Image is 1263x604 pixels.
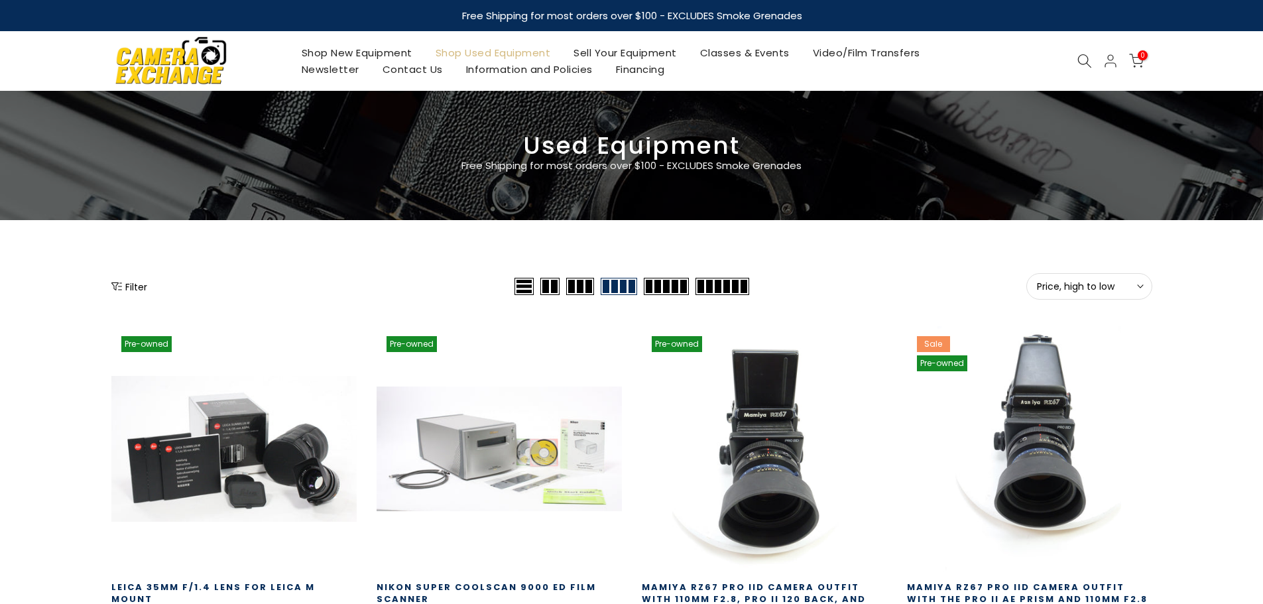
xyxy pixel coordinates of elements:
a: Classes & Events [688,44,801,61]
a: Financing [604,61,676,78]
span: 0 [1138,50,1148,60]
a: Shop New Equipment [290,44,424,61]
strong: Free Shipping for most orders over $100 - EXCLUDES Smoke Grenades [461,9,802,23]
h3: Used Equipment [111,137,1152,154]
a: 0 [1129,54,1144,68]
button: Price, high to low [1026,273,1152,300]
p: Free Shipping for most orders over $100 - EXCLUDES Smoke Grenades [383,158,880,174]
a: Information and Policies [454,61,604,78]
button: Show filters [111,280,147,293]
span: Price, high to low [1037,280,1142,292]
a: Sell Your Equipment [562,44,689,61]
a: Video/Film Transfers [801,44,932,61]
a: Contact Us [371,61,454,78]
a: Newsletter [290,61,371,78]
a: Shop Used Equipment [424,44,562,61]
